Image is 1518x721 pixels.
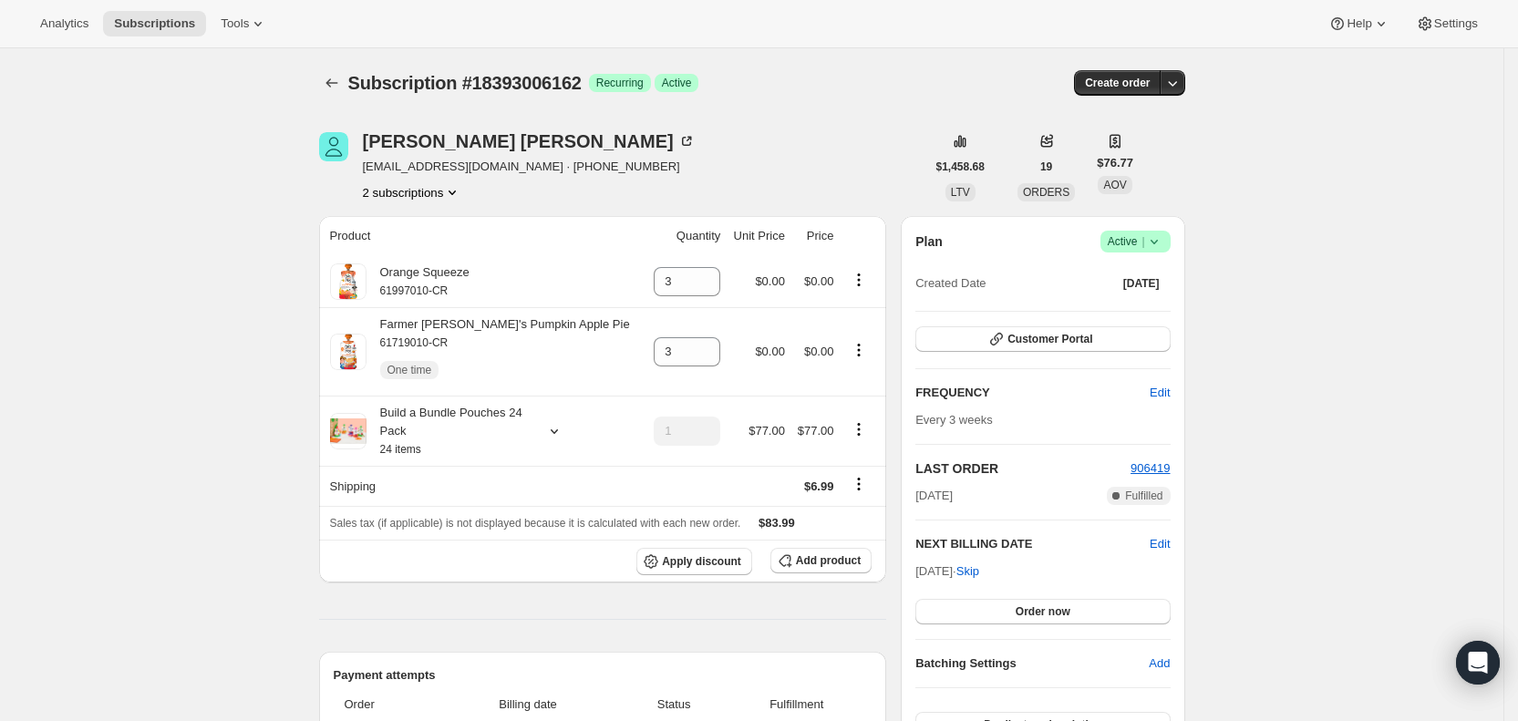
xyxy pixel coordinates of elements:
[330,517,741,530] span: Sales tax (if applicable) is not displayed because it is calculated with each new order.
[915,326,1170,352] button: Customer Portal
[749,424,785,438] span: $77.00
[925,154,996,180] button: $1,458.68
[1131,461,1170,475] a: 906419
[103,11,206,36] button: Subscriptions
[363,158,696,176] span: [EMAIL_ADDRESS][DOMAIN_NAME] · [PHONE_NUMBER]
[915,413,993,427] span: Every 3 weeks
[1139,378,1181,407] button: Edit
[1074,70,1161,96] button: Create order
[367,315,630,388] div: Farmer [PERSON_NAME]'s Pumpkin Apple Pie
[330,334,367,370] img: product img
[596,76,644,90] span: Recurring
[440,695,615,714] span: Billing date
[1149,654,1170,673] span: Add
[334,666,873,685] h2: Payment attempts
[1347,16,1371,31] span: Help
[951,186,970,199] span: LTV
[796,553,861,568] span: Add product
[956,562,979,581] span: Skip
[319,466,646,506] th: Shipping
[915,564,979,578] span: [DATE] ·
[790,216,840,256] th: Price
[1103,179,1126,191] span: AOV
[1317,11,1400,36] button: Help
[732,695,861,714] span: Fulfillment
[915,535,1150,553] h2: NEXT BILLING DATE
[1150,535,1170,553] button: Edit
[210,11,278,36] button: Tools
[40,16,88,31] span: Analytics
[1029,154,1063,180] button: 19
[626,695,721,714] span: Status
[636,548,752,575] button: Apply discount
[770,548,872,573] button: Add product
[915,384,1150,402] h2: FREQUENCY
[726,216,790,256] th: Unit Price
[804,479,834,493] span: $6.99
[844,474,873,494] button: Shipping actions
[1150,384,1170,402] span: Edit
[1085,76,1150,90] span: Create order
[1125,489,1162,503] span: Fulfilled
[1131,459,1170,478] button: 906419
[363,132,696,150] div: [PERSON_NAME] [PERSON_NAME]
[387,363,432,377] span: One time
[844,419,873,439] button: Product actions
[1108,232,1163,251] span: Active
[945,557,990,586] button: Skip
[319,132,348,161] span: Haley Potts
[798,424,834,438] span: $77.00
[348,73,582,93] span: Subscription #18393006162
[1023,186,1069,199] span: ORDERS
[1141,234,1144,249] span: |
[755,345,785,358] span: $0.00
[380,336,449,349] small: 61719010-CR
[1112,271,1171,296] button: [DATE]
[1405,11,1489,36] button: Settings
[1040,160,1052,174] span: 19
[936,160,985,174] span: $1,458.68
[319,70,345,96] button: Subscriptions
[1007,332,1092,346] span: Customer Portal
[915,459,1131,478] h2: LAST ORDER
[367,263,470,300] div: Orange Squeeze
[645,216,726,256] th: Quantity
[1434,16,1478,31] span: Settings
[221,16,249,31] span: Tools
[1016,604,1070,619] span: Order now
[915,274,986,293] span: Created Date
[1097,154,1133,172] span: $76.77
[662,554,741,569] span: Apply discount
[380,284,449,297] small: 61997010-CR
[755,274,785,288] span: $0.00
[915,232,943,251] h2: Plan
[1138,649,1181,678] button: Add
[319,216,646,256] th: Product
[915,654,1149,673] h6: Batching Settings
[380,443,421,456] small: 24 items
[1456,641,1500,685] div: Open Intercom Messenger
[915,487,953,505] span: [DATE]
[367,404,531,458] div: Build a Bundle Pouches 24 Pack
[662,76,692,90] span: Active
[114,16,195,31] span: Subscriptions
[330,263,367,300] img: product img
[1123,276,1160,291] span: [DATE]
[804,345,834,358] span: $0.00
[844,270,873,290] button: Product actions
[915,599,1170,624] button: Order now
[363,183,462,201] button: Product actions
[29,11,99,36] button: Analytics
[759,516,795,530] span: $83.99
[804,274,834,288] span: $0.00
[844,340,873,360] button: Product actions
